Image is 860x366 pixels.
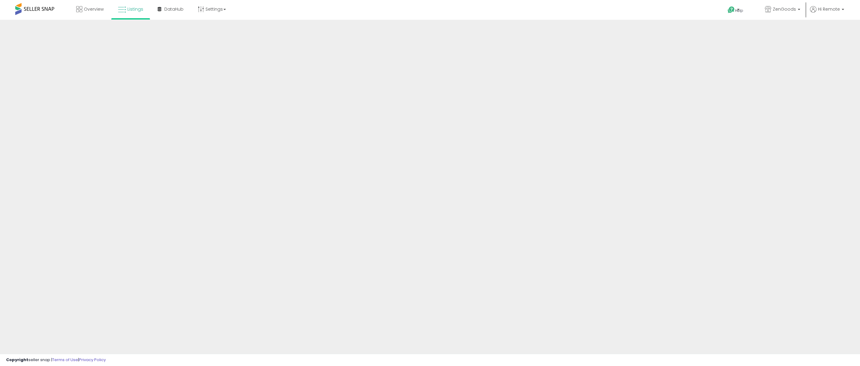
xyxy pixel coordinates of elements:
[810,6,844,20] a: Hi Remote
[727,6,735,14] i: Get Help
[735,8,743,13] span: Help
[127,6,143,12] span: Listings
[723,2,755,20] a: Help
[773,6,796,12] span: ZenGoods
[164,6,184,12] span: DataHub
[818,6,840,12] span: Hi Remote
[84,6,104,12] span: Overview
